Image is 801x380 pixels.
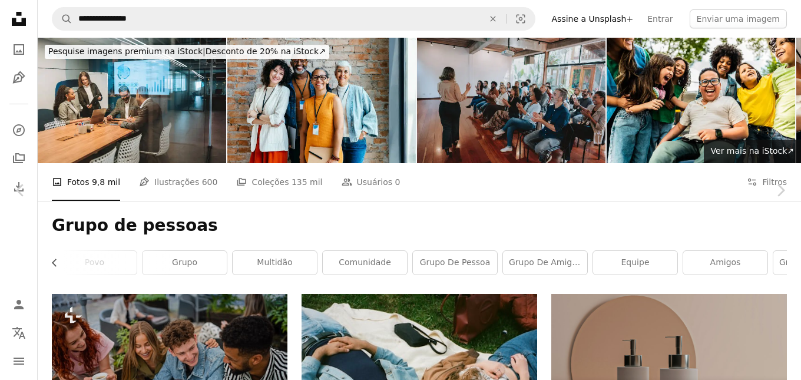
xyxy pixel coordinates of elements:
button: Pesquisa visual [507,8,535,30]
a: Entrar / Cadastrar-se [7,293,31,316]
a: Explorar [7,118,31,142]
button: Enviar uma imagem [690,9,787,28]
button: Pesquise na Unsplash [52,8,72,30]
h1: Grupo de pessoas [52,215,787,236]
a: Próximo [760,134,801,247]
span: 0 [395,176,400,189]
img: Grupo sorridente e confiante de diversos profissionais juntos em um ambiente de escritório acolhe... [227,38,416,163]
span: 600 [202,176,218,189]
a: Ilustrações 600 [139,163,217,201]
a: Fotos [7,38,31,61]
img: Mulher apresentando em uma conferência [417,38,605,163]
img: Mulher de negócios liderando reunião [38,38,226,163]
button: rolar lista para a esquerda [52,251,65,275]
a: Assine a Unsplash+ [545,9,641,28]
a: Usuários 0 [342,163,400,201]
a: Equipe [593,251,677,275]
a: grupo [143,251,227,275]
a: povo [52,251,137,275]
a: amigos [683,251,767,275]
span: 135 mil [292,176,323,189]
a: Ver mais na iStock↗ [704,140,801,163]
img: Happy students on schoolyard [607,38,795,163]
div: Desconto de 20% na iStock ↗ [45,45,329,59]
button: Idioma [7,321,31,345]
a: Coleções 135 mil [236,163,322,201]
a: Ilustrações [7,66,31,90]
form: Pesquise conteúdo visual em todo o site [52,7,535,31]
span: Pesquise imagens premium na iStock | [48,47,206,56]
a: Pesquise imagens premium na iStock|Desconto de 20% na iStock↗ [38,38,336,66]
a: Entrar [640,9,680,28]
button: Menu [7,349,31,373]
a: Um grupo de jovens felizes sentados em um café ao ar livre em viagem pela cidade, conversando. [52,367,287,378]
button: Limpar [480,8,506,30]
button: Filtros [747,163,787,201]
a: multidão [233,251,317,275]
a: Grupo de amigos [503,251,587,275]
span: Ver mais na iStock ↗ [711,146,794,156]
a: grupo de pessoa [413,251,497,275]
a: comunidade [323,251,407,275]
